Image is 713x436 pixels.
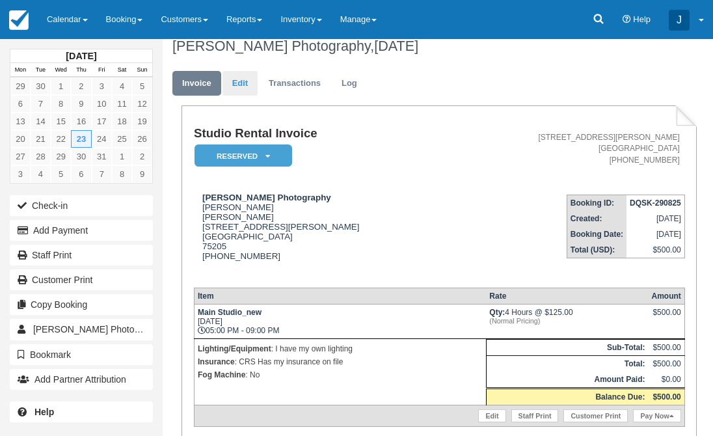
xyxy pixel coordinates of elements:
[71,165,91,183] a: 6
[132,130,152,148] a: 26
[51,113,71,130] a: 15
[669,10,690,31] div: J
[511,409,559,422] a: Staff Print
[112,63,132,77] th: Sat
[486,388,648,405] th: Balance Due:
[10,77,31,95] a: 29
[648,372,684,388] td: $0.00
[202,193,331,202] strong: [PERSON_NAME] Photography
[33,324,162,334] span: [PERSON_NAME] Photography
[31,113,51,130] a: 14
[194,144,288,168] a: Reserved
[9,10,29,30] img: checkfront-main-nav-mini-logo.png
[626,211,684,226] td: [DATE]
[51,148,71,165] a: 29
[92,95,112,113] a: 10
[651,308,680,327] div: $500.00
[486,340,648,356] th: Sub-Total:
[172,71,221,96] a: Invoice
[51,77,71,95] a: 1
[92,77,112,95] a: 3
[489,308,505,317] strong: Qty
[51,95,71,113] a: 8
[92,148,112,165] a: 31
[633,409,680,422] a: Pay Now
[567,211,626,226] th: Created:
[567,226,626,242] th: Booking Date:
[633,14,651,24] span: Help
[92,63,112,77] th: Fri
[332,71,367,96] a: Log
[626,226,684,242] td: [DATE]
[486,305,648,339] td: 4 Hours @ $125.00
[198,355,483,368] p: : CRS Has my insurance on file
[478,409,505,422] a: Edit
[132,95,152,113] a: 12
[10,344,153,365] button: Bookmark
[31,77,51,95] a: 30
[31,165,51,183] a: 4
[10,220,153,241] button: Add Payment
[51,165,71,183] a: 5
[172,38,688,54] h1: [PERSON_NAME] Photography,
[31,148,51,165] a: 28
[652,392,680,402] strong: $500.00
[10,402,153,422] a: Help
[92,165,112,183] a: 7
[112,95,132,113] a: 11
[71,130,91,148] a: 23
[194,193,450,277] div: [PERSON_NAME] [PERSON_NAME] [STREET_ADDRESS][PERSON_NAME] [GEOGRAPHIC_DATA] 75205 [PHONE_NUMBER]
[567,195,626,211] th: Booking ID:
[648,288,684,305] th: Amount
[66,51,96,61] strong: [DATE]
[10,63,31,77] th: Mon
[259,71,330,96] a: Transactions
[51,63,71,77] th: Wed
[198,308,262,317] strong: Main Studio_new
[486,356,648,372] th: Total:
[648,340,684,356] td: $500.00
[198,344,271,353] strong: Lighting/Equipment
[112,130,132,148] a: 25
[71,63,91,77] th: Thu
[194,288,486,305] th: Item
[222,71,258,96] a: Edit
[198,370,245,379] strong: Fog Machine
[31,130,51,148] a: 21
[198,368,483,381] p: : No
[10,294,153,315] button: Copy Booking
[194,127,450,141] h1: Studio Rental Invoice
[486,288,648,305] th: Rate
[10,245,153,266] a: Staff Print
[34,407,54,417] b: Help
[92,113,112,130] a: 17
[31,95,51,113] a: 7
[195,144,292,167] em: Reserved
[10,369,153,390] button: Add Partner Attribution
[10,319,153,340] a: [PERSON_NAME] Photography
[71,95,91,113] a: 9
[51,130,71,148] a: 22
[567,242,626,258] th: Total (USD):
[630,198,681,208] strong: DQSK-290825
[10,165,31,183] a: 3
[198,357,235,366] strong: Insurance
[489,317,645,325] em: (Normal Pricing)
[132,113,152,130] a: 19
[623,16,631,24] i: Help
[10,113,31,130] a: 13
[132,165,152,183] a: 9
[71,77,91,95] a: 2
[132,148,152,165] a: 2
[374,38,418,54] span: [DATE]
[648,356,684,372] td: $500.00
[112,165,132,183] a: 8
[10,95,31,113] a: 6
[112,77,132,95] a: 4
[71,113,91,130] a: 16
[10,130,31,148] a: 20
[112,113,132,130] a: 18
[198,342,483,355] p: : I have my own lighting
[132,77,152,95] a: 5
[563,409,628,422] a: Customer Print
